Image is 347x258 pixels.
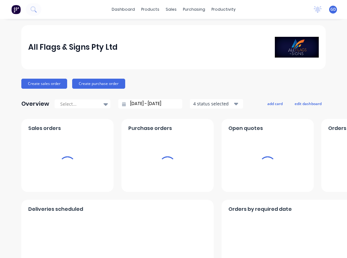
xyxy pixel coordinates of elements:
div: products [138,5,163,14]
div: 4 status selected [193,100,233,107]
span: Sales orders [28,125,61,132]
span: GD [330,7,336,12]
span: Purchase orders [128,125,172,132]
img: Factory [11,5,21,14]
button: Create purchase order [72,79,125,89]
span: Deliveries scheduled [28,205,83,213]
span: Orders by required date [228,205,292,213]
div: sales [163,5,180,14]
a: dashboard [109,5,138,14]
button: Create sales order [21,79,67,89]
button: 4 status selected [190,99,243,109]
img: All Flags & Signs Pty Ltd [275,37,319,58]
div: purchasing [180,5,208,14]
button: edit dashboard [291,99,326,108]
div: Overview [21,98,49,110]
div: productivity [208,5,239,14]
button: add card [263,99,287,108]
span: Open quotes [228,125,263,132]
div: All Flags & Signs Pty Ltd [28,41,118,53]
